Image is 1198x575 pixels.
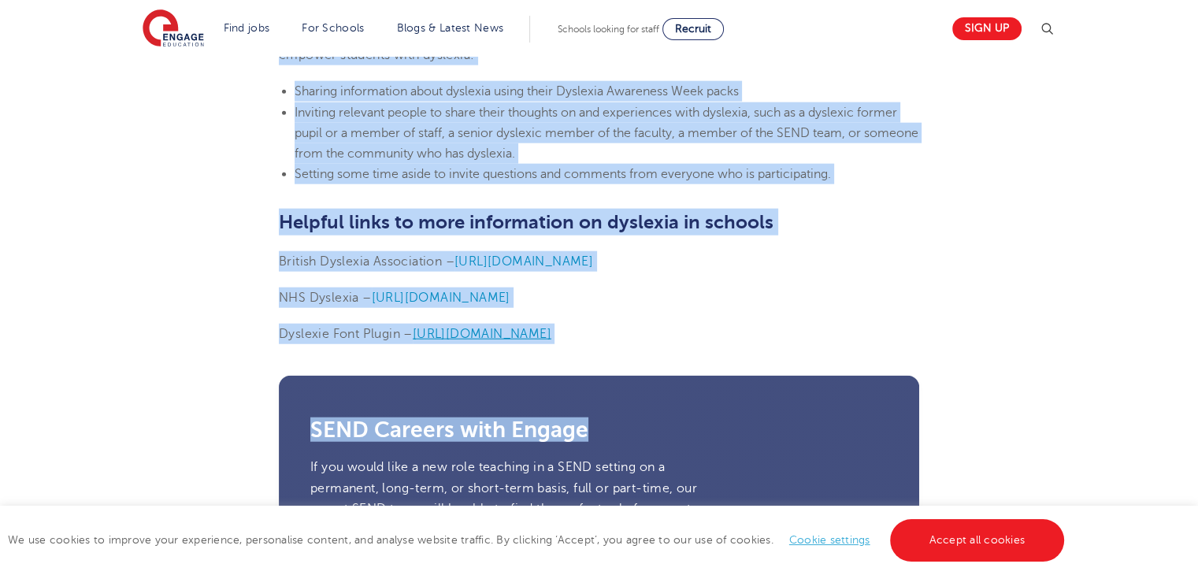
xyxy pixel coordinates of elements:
span: . Here are some ways schools can help empower students with dyslexia: [279,28,916,62]
a: Accept all cookies [890,519,1065,562]
a: Find jobs [224,22,270,34]
span: NHS Dyslexia – [279,291,372,305]
a: [URL][DOMAIN_NAME] [413,327,551,341]
a: Blogs & Latest News [397,22,504,34]
a: Recruit [662,18,724,40]
a: Cookie settings [789,534,870,546]
span: Recruit [675,23,711,35]
p: If you would like a new role teaching in a SEND setting on a permanent, long-term, or short-term ... [310,457,703,540]
span: Dyslexie Font Plugin – [279,327,413,341]
h3: SEND Careers with Engage [310,419,888,441]
b: Helpful links to more information on dyslexia in schools [279,211,773,233]
a: Sign up [952,17,1022,40]
span: British Dyslexia Association – [279,254,454,269]
span: Schools looking for staff [558,24,659,35]
span: We use cookies to improve your experience, personalise content, and analyse website traffic. By c... [8,534,1068,546]
a: [URL][DOMAIN_NAME] [372,291,510,305]
img: Engage Education [143,9,204,49]
a: For Schools [302,22,364,34]
span: Setting some time aside to invite questions and comments from everyone who is participating. [295,167,831,181]
span: Inviting relevant people to share their thoughts on and experiences with dyslexia, such as a dysl... [295,106,918,161]
a: [URL][DOMAIN_NAME] [454,254,593,269]
span: Sharing information about dyslexia using their Dyslexia Awareness Week packs [295,84,739,98]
